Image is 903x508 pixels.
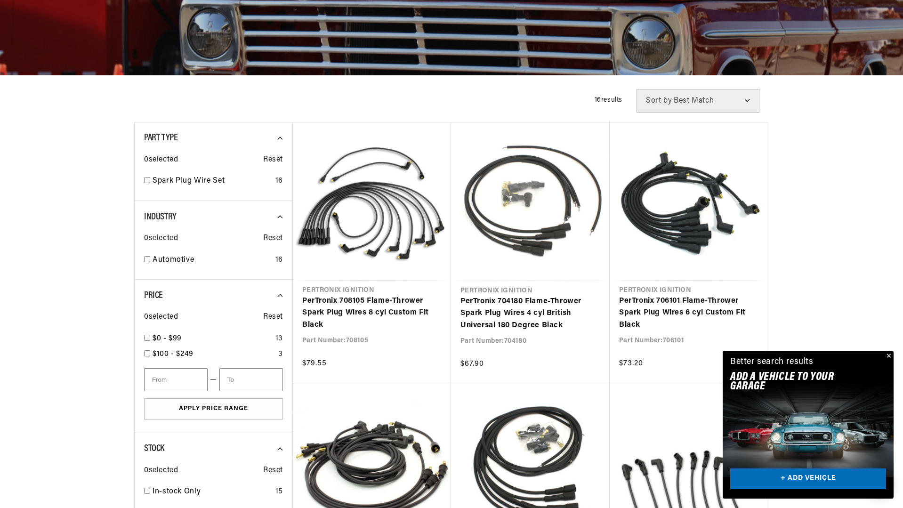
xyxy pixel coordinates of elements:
div: 3 [278,348,283,361]
a: PerTronix 704180 Flame-Thrower Spark Plug Wires 4 cyl British Universal 180 Degree Black [460,296,600,332]
select: Sort by [637,89,759,113]
a: PerTronix 706101 Flame-Thrower Spark Plug Wires 6 cyl Custom Fit Black [619,295,758,331]
span: Price [144,291,163,300]
a: Spark Plug Wire Set [153,175,272,187]
div: 16 [275,175,283,187]
span: 16 results [595,97,622,104]
div: 15 [275,486,283,498]
span: 0 selected [144,311,178,323]
span: — [210,374,217,386]
h2: Add A VEHICLE to your garage [730,372,863,392]
span: Sort by [646,97,672,105]
span: 0 selected [144,465,178,477]
input: To [219,368,283,391]
div: 13 [275,333,283,345]
span: 0 selected [144,233,178,245]
span: Reset [263,465,283,477]
span: Industry [144,212,177,222]
span: Stock [144,444,164,453]
span: Reset [263,154,283,166]
button: Apply Price Range [144,398,283,419]
div: 16 [275,254,283,266]
span: $0 - $99 [153,335,182,342]
button: Close [882,351,894,362]
span: Reset [263,311,283,323]
div: Better search results [730,355,814,369]
a: + ADD VEHICLE [730,468,886,490]
span: $100 - $249 [153,350,193,358]
a: Automotive [153,254,272,266]
input: From [144,368,208,391]
span: 0 selected [144,154,178,166]
span: Part Type [144,133,177,143]
a: PerTronix 708105 Flame-Thrower Spark Plug Wires 8 cyl Custom Fit Black [302,295,442,331]
a: In-stock Only [153,486,272,498]
span: Reset [263,233,283,245]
